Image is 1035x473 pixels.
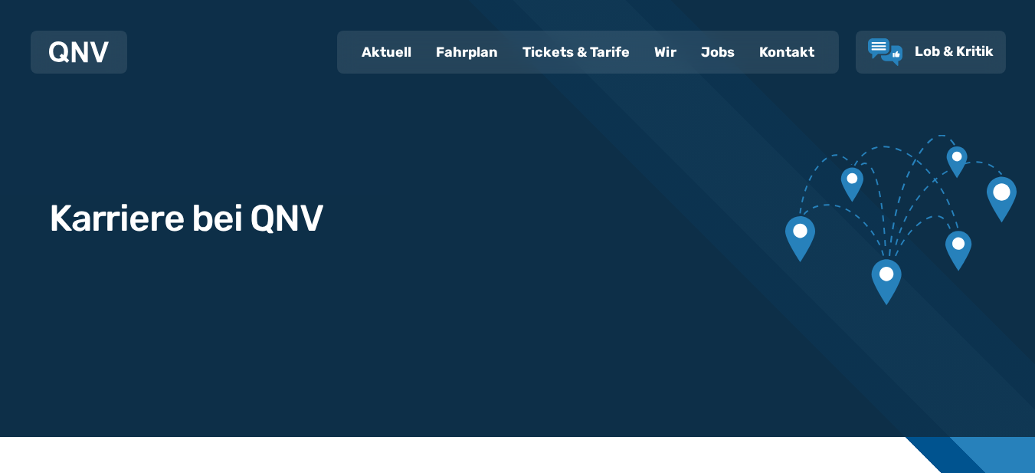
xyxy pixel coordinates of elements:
[642,32,689,72] a: Wir
[349,32,424,72] a: Aktuell
[785,105,1017,335] img: Verbundene Kartenmarkierungen
[747,32,827,72] a: Kontakt
[49,200,323,237] h1: Karriere bei QNV
[689,32,747,72] a: Jobs
[424,32,510,72] a: Fahrplan
[915,43,994,60] span: Lob & Kritik
[49,41,109,63] img: QNV Logo
[868,38,994,66] a: Lob & Kritik
[49,37,109,67] a: QNV Logo
[510,32,642,72] a: Tickets & Tarife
